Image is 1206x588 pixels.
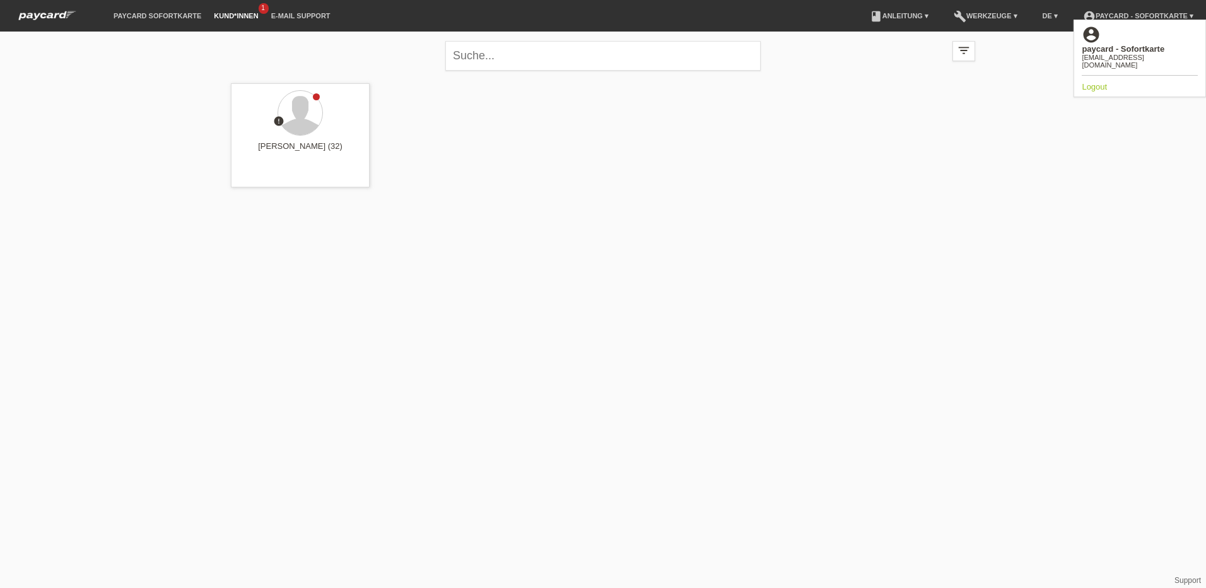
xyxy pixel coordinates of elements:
[265,12,337,20] a: E-Mail Support
[1082,25,1101,44] i: account_circle
[208,12,264,20] a: Kund*innen
[1077,12,1200,20] a: account_circlepaycard - Sofortkarte ▾
[273,115,284,129] div: Zurückgewiesen
[947,12,1024,20] a: buildWerkzeuge ▾
[259,3,269,14] span: 1
[107,12,208,20] a: paycard Sofortkarte
[864,12,935,20] a: bookAnleitung ▾
[1082,54,1198,69] div: [EMAIL_ADDRESS][DOMAIN_NAME]
[1036,12,1064,20] a: DE ▾
[273,115,284,127] i: error
[241,141,360,162] div: [PERSON_NAME] (32)
[1174,576,1201,585] a: Support
[1082,82,1107,91] a: Logout
[870,10,882,23] i: book
[957,44,971,57] i: filter_list
[1082,44,1164,54] b: paycard - Sofortkarte
[13,15,82,24] a: paycard Sofortkarte
[954,10,966,23] i: build
[1083,10,1096,23] i: account_circle
[445,41,761,71] input: Suche...
[13,9,82,22] img: paycard Sofortkarte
